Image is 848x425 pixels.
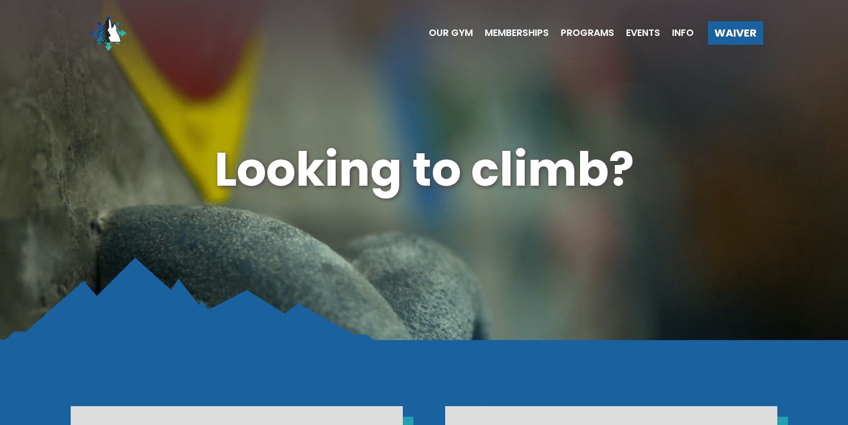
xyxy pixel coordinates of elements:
span: Waiver [714,28,757,38]
a: Programs [549,28,614,38]
a: Info [660,28,694,38]
span: Programs [561,28,614,38]
img: North Wall Logo [85,9,132,57]
span: Our Gym [429,28,473,38]
a: Events [614,28,660,38]
span: Memberships [485,28,549,38]
span: Events [626,28,660,38]
a: Memberships [473,28,549,38]
a: Our Gym [417,28,473,38]
h1: Looking to climb? [71,137,777,203]
span: Info [672,28,694,38]
a: Waiver [708,21,763,45]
